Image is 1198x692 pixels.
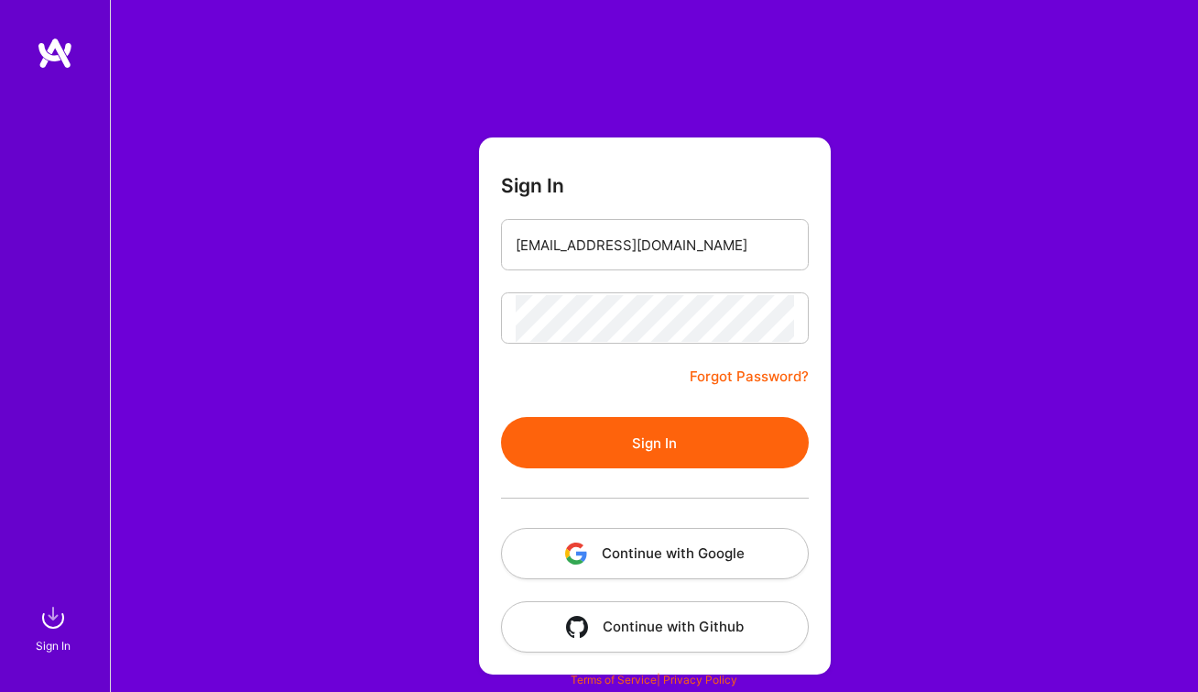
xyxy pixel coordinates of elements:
[36,636,71,655] div: Sign In
[35,599,71,636] img: sign in
[663,673,737,687] a: Privacy Policy
[110,637,1198,683] div: © 2025 ATeams Inc., All rights reserved.
[501,601,809,653] button: Continue with Github
[571,673,737,687] span: |
[37,37,73,70] img: logo
[571,673,657,687] a: Terms of Service
[565,543,587,565] img: icon
[566,616,588,638] img: icon
[516,222,794,269] input: Email...
[501,528,809,579] button: Continue with Google
[690,366,809,388] a: Forgot Password?
[501,174,564,197] h3: Sign In
[38,599,71,655] a: sign inSign In
[501,417,809,468] button: Sign In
